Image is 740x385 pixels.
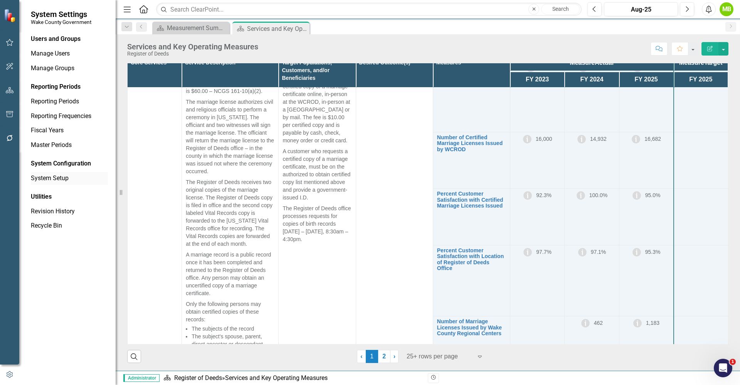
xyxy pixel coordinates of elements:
div: Utilities [31,192,108,201]
p: Only the following persons may obtain certified copies of these records: [186,299,274,323]
a: Recycle Bin [31,221,108,230]
a: Revision History [31,207,108,216]
span: › [394,353,395,360]
img: Information Only [523,191,532,200]
a: Percent Customer Satisfaction with Location of Register of Deeds Office [437,248,506,272]
small: Wake County Government [31,19,91,25]
span: 100.0% [589,192,607,198]
td: Double-Click to Edit Right Click for Context Menu [433,245,510,316]
li: The subjects of the record [192,325,274,333]
img: Information Only [523,135,532,144]
div: Users and Groups [31,35,108,44]
div: » [163,374,422,383]
a: Fiscal Years [31,126,108,135]
span: 1,183 [646,320,659,326]
span: 16,682 [644,136,661,142]
img: Information Only [633,319,642,328]
a: Number of Certified Marriage Licenses Issued by WCROD [437,135,506,152]
div: Services and Key Operating Measures [225,374,328,382]
a: Reporting Periods [31,97,108,106]
li: The subject's spouse, parent, direct ancestor or descendant, stepparent or [PERSON_NAME], brother... [192,333,274,363]
p: A marriage record is a public record once it has been completed and returned to the Register of D... [186,249,274,299]
input: Search ClearPoint... [156,3,582,16]
a: Percent Customer Satisfaction with Certified Marriage Licenses Issued [437,191,506,209]
p: The Register of Deeds office processes requests for copies of birth records [DATE] – [DATE], 8:30... [283,203,351,243]
p: A customer who requests a certified copy of a marriage certificate, must be on the authorized to ... [283,146,351,203]
img: ClearPoint Strategy [3,8,17,22]
td: Double-Click to Edit Right Click for Context Menu [433,132,510,188]
span: 16,000 [536,136,552,142]
p: The Register of Deeds receives two original copies of the marriage license. The Register of Deeds... [186,177,274,249]
button: Aug-25 [604,2,678,16]
img: Information Only [576,191,585,200]
button: Search [541,4,580,15]
td: Double-Click to Edit Right Click for Context Menu [433,316,510,373]
div: Aug-25 [607,5,675,14]
a: 2 [378,350,390,363]
span: ‹ [360,353,362,360]
span: Search [552,6,569,12]
a: Reporting Frequencies [31,112,108,121]
a: Manage Users [31,49,108,58]
button: MB [720,2,733,16]
td: Double-Click to Edit Right Click for Context Menu [433,61,510,132]
p: Customers can request a certified copy of a marriage certificate online, in-person at the WCROD, ... [283,73,351,146]
span: System Settings [31,10,91,19]
a: Measurement Summary [154,23,227,33]
img: Information Only [632,248,641,257]
span: Administrator [123,374,160,382]
iframe: Intercom live chat [714,359,732,377]
span: 92.3% [536,192,552,198]
td: Double-Click to Edit Right Click for Context Menu [433,189,510,245]
a: Master Periods [31,141,108,150]
a: Number of Marriage Licenses Issued by Wake County Regional Centers [437,319,506,336]
img: Information Only [631,135,641,144]
div: Services and Key Operating Measures [127,42,258,51]
img: Information Only [578,248,587,257]
div: Services and Key Operating Measures [247,24,308,34]
span: 14,932 [590,136,607,142]
p: The marriage license authorizes civil and religious officials to perform a ceremony in [US_STATE]... [186,96,274,177]
span: 97.1% [591,248,606,255]
span: 1 [730,359,736,365]
div: Register of Deeds [127,51,258,57]
span: 462 [594,320,603,326]
span: 95.0% [645,192,661,198]
img: Information Only [581,319,590,328]
div: Measurement Summary [167,23,227,33]
img: Information Only [577,135,586,144]
span: 95.3% [645,248,661,255]
div: Reporting Periods [31,83,108,91]
img: Information Only [523,248,532,257]
a: Manage Groups [31,64,108,73]
span: 1 [366,350,378,363]
a: Register of Deeds [174,374,222,382]
div: System Configuration [31,159,108,168]
img: Information Only [632,191,641,200]
span: 97.7% [536,248,552,255]
a: System Setup [31,174,108,183]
